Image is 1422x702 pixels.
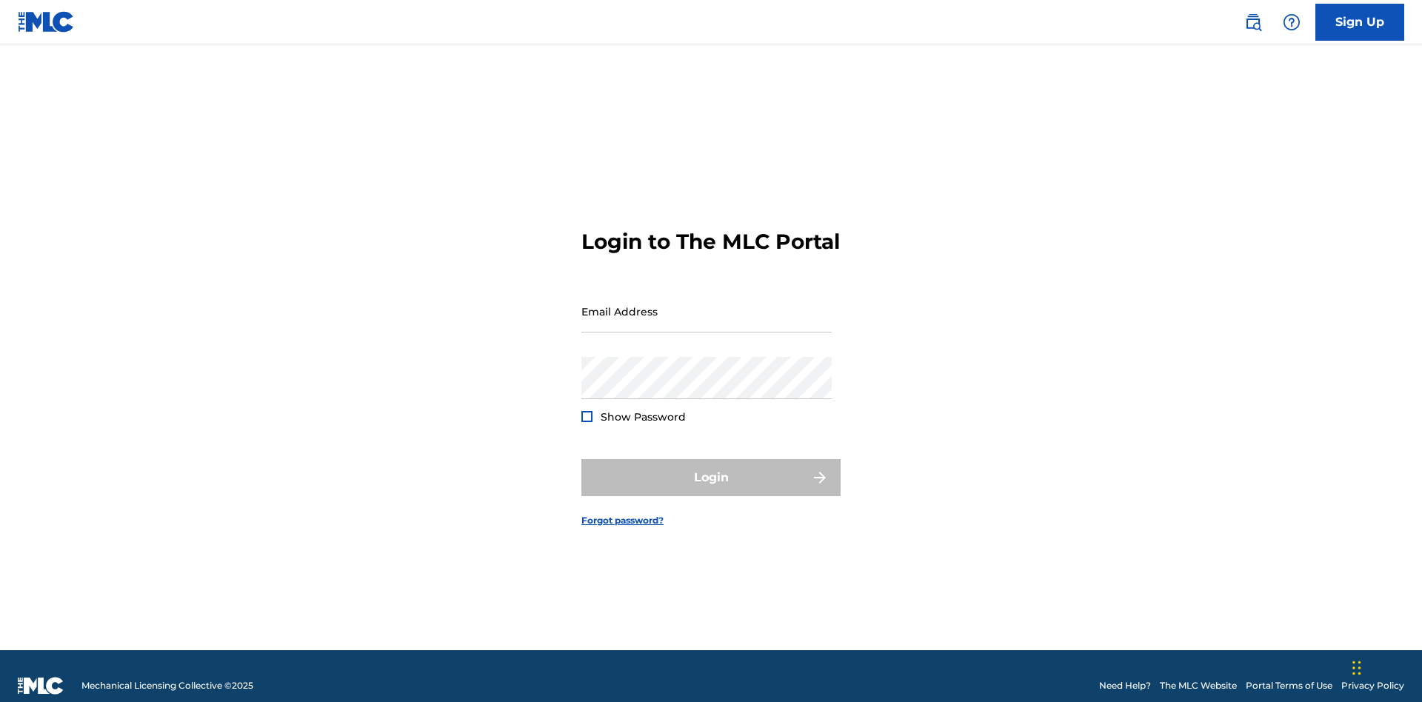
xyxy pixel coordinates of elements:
[18,677,64,695] img: logo
[1348,631,1422,702] iframe: Chat Widget
[581,229,840,255] h3: Login to The MLC Portal
[1246,679,1332,692] a: Portal Terms of Use
[1160,679,1237,692] a: The MLC Website
[18,11,75,33] img: MLC Logo
[1283,13,1301,31] img: help
[601,410,686,424] span: Show Password
[1099,679,1151,692] a: Need Help?
[81,679,253,692] span: Mechanical Licensing Collective © 2025
[1277,7,1306,37] div: Help
[1244,13,1262,31] img: search
[1341,679,1404,692] a: Privacy Policy
[581,514,664,527] a: Forgot password?
[1238,7,1268,37] a: Public Search
[1352,646,1361,690] div: Drag
[1315,4,1404,41] a: Sign Up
